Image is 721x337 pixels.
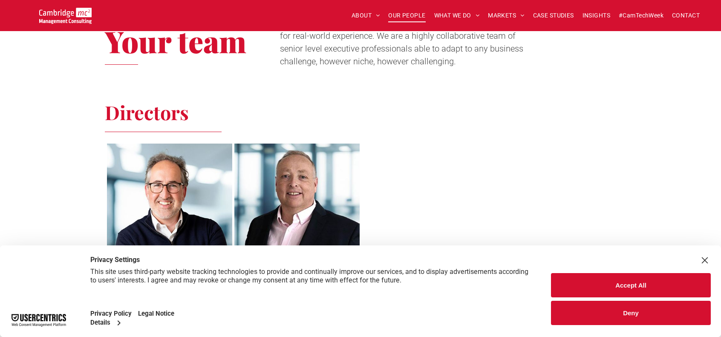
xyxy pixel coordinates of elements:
a: Tim Passingham | Chairman | Cambridge Management Consulting [107,144,232,246]
span: Your team [105,21,246,61]
a: OUR PEOPLE [384,9,430,22]
a: INSIGHTS [578,9,614,22]
a: Your Business Transformed | Cambridge Management Consulting [39,9,92,18]
a: CONTACT [668,9,704,22]
a: #CamTechWeek [614,9,668,22]
a: MARKETS [484,9,528,22]
a: WHAT WE DO [430,9,484,22]
img: Cambridge MC Logo [39,8,92,24]
span: Directors [105,99,189,125]
a: ABOUT [347,9,384,22]
a: CASE STUDIES [529,9,578,22]
a: Richard Brown | Non-Executive Director | Cambridge Management Consulting [234,144,360,246]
